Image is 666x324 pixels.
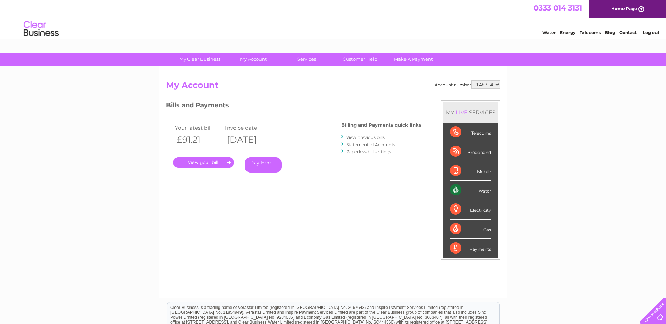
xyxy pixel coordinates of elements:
[346,142,395,147] a: Statement of Accounts
[223,133,274,147] th: [DATE]
[166,80,500,94] h2: My Account
[643,30,659,35] a: Log out
[346,135,385,140] a: View previous bills
[171,53,229,66] a: My Clear Business
[245,157,282,173] a: Pay Here
[223,123,274,133] td: Invoice date
[384,53,442,66] a: Make A Payment
[167,4,499,34] div: Clear Business is a trading name of Verastar Limited (registered in [GEOGRAPHIC_DATA] No. 3667643...
[454,109,469,116] div: LIVE
[450,181,491,200] div: Water
[173,123,224,133] td: Your latest bill
[450,200,491,219] div: Electricity
[450,220,491,239] div: Gas
[23,18,59,40] img: logo.png
[341,122,421,128] h4: Billing and Payments quick links
[443,102,498,122] div: MY SERVICES
[173,157,234,168] a: .
[435,80,500,89] div: Account number
[450,161,491,181] div: Mobile
[542,30,556,35] a: Water
[278,53,336,66] a: Services
[580,30,601,35] a: Telecoms
[534,4,582,12] a: 0333 014 3131
[166,100,421,113] h3: Bills and Payments
[605,30,615,35] a: Blog
[346,149,391,154] a: Paperless bill settings
[619,30,637,35] a: Contact
[224,53,282,66] a: My Account
[450,123,491,142] div: Telecoms
[450,239,491,258] div: Payments
[173,133,224,147] th: £91.21
[331,53,389,66] a: Customer Help
[450,142,491,161] div: Broadband
[560,30,575,35] a: Energy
